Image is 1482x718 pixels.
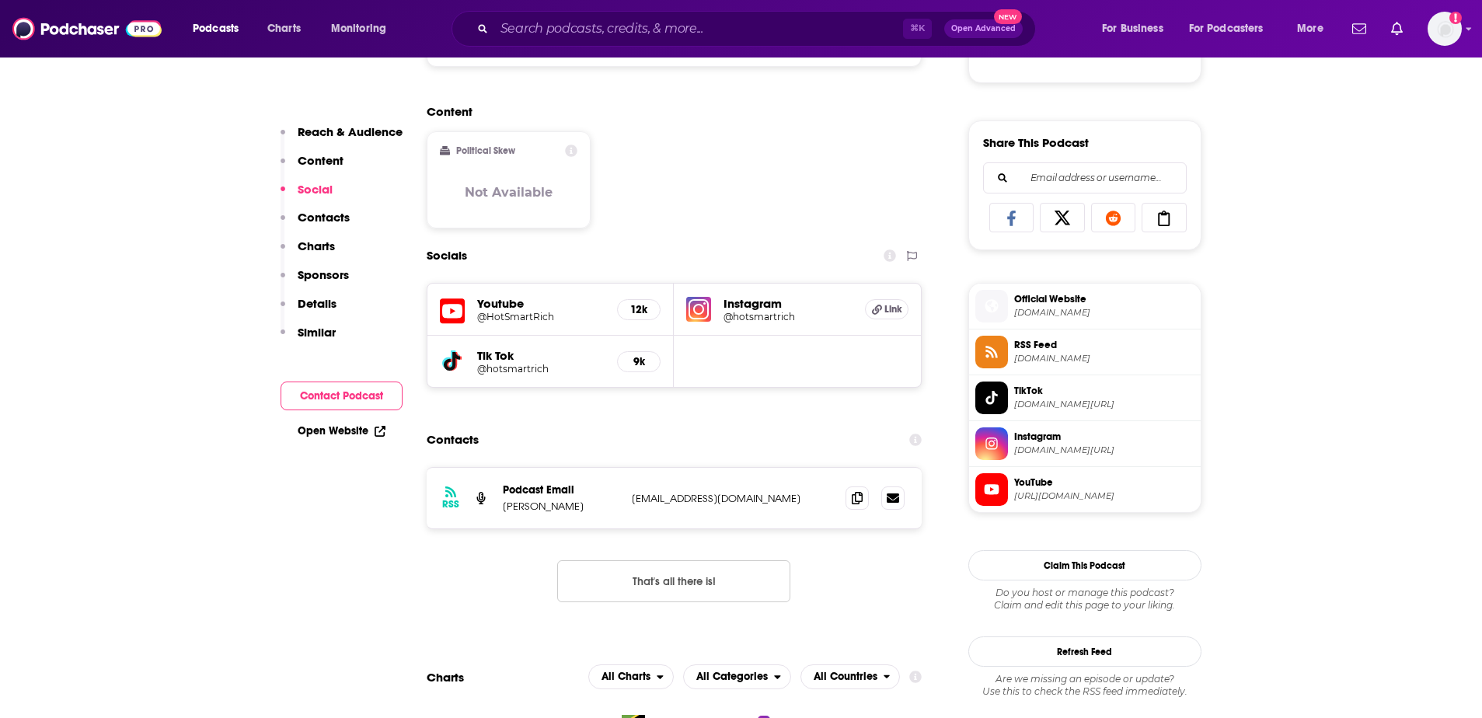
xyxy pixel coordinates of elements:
span: For Business [1102,18,1163,40]
a: Share on X/Twitter [1040,203,1085,232]
span: New [994,9,1022,24]
p: Contacts [298,210,350,225]
button: open menu [1286,16,1343,41]
h2: Content [427,104,910,119]
button: Charts [281,239,335,267]
button: open menu [1091,16,1183,41]
a: TikTok[DOMAIN_NAME][URL] [975,382,1194,414]
h2: Countries [800,664,901,689]
h3: RSS [442,498,459,511]
p: Podcast Email [503,483,619,497]
span: tiktok.com/@hotsmartrich [1014,399,1194,410]
p: Details [298,296,337,311]
span: Logged in as autumncomm [1428,12,1462,46]
a: Share on Facebook [989,203,1034,232]
a: Copy Link [1142,203,1187,232]
input: Email address or username... [996,163,1173,193]
h2: Political Skew [456,145,515,156]
button: Details [281,296,337,325]
span: Do you host or manage this podcast? [968,587,1201,599]
p: Sponsors [298,267,349,282]
button: Claim This Podcast [968,550,1201,580]
h2: Categories [683,664,791,689]
span: anchor.fm [1014,353,1194,364]
button: open menu [800,664,901,689]
h3: Not Available [465,185,553,200]
span: ⌘ K [903,19,932,39]
button: open menu [588,664,674,689]
img: User Profile [1428,12,1462,46]
h2: Charts [427,670,464,685]
span: All Countries [814,671,877,682]
span: Monitoring [331,18,386,40]
svg: Add a profile image [1449,12,1462,24]
img: iconImage [686,297,711,322]
div: Search followers [983,162,1187,193]
button: Refresh Feed [968,636,1201,667]
a: Show notifications dropdown [1346,16,1372,42]
p: Content [298,153,343,168]
a: Link [865,299,908,319]
button: open menu [320,16,406,41]
span: YouTube [1014,476,1194,490]
span: Official Website [1014,292,1194,306]
span: All Charts [602,671,650,682]
span: TikTok [1014,384,1194,398]
button: Social [281,182,333,211]
p: Social [298,182,333,197]
span: More [1297,18,1323,40]
span: Open Advanced [951,25,1016,33]
h5: 12k [630,303,647,316]
a: Official Website[DOMAIN_NAME] [975,290,1194,322]
div: Search podcasts, credits, & more... [466,11,1051,47]
div: Claim and edit this page to your liking. [968,587,1201,612]
a: Share on Reddit [1091,203,1136,232]
span: Instagram [1014,430,1194,444]
a: @hotsmartrich [724,311,853,322]
button: open menu [182,16,259,41]
span: For Podcasters [1189,18,1264,40]
h5: 9k [630,355,647,368]
a: YouTube[URL][DOMAIN_NAME] [975,473,1194,506]
a: @HotSmartRich [477,311,605,322]
span: Podcasts [193,18,239,40]
button: Reach & Audience [281,124,403,153]
p: [PERSON_NAME] [503,500,619,513]
h5: Youtube [477,296,605,311]
h2: Socials [427,241,467,270]
h3: Share This Podcast [983,135,1089,150]
h5: Instagram [724,296,853,311]
img: Podchaser - Follow, Share and Rate Podcasts [12,14,162,44]
p: [EMAIL_ADDRESS][DOMAIN_NAME] [632,492,834,505]
p: Reach & Audience [298,124,403,139]
input: Search podcasts, credits, & more... [494,16,903,41]
button: Similar [281,325,336,354]
span: instagram.com/hotsmartrich [1014,444,1194,456]
button: Show profile menu [1428,12,1462,46]
a: Show notifications dropdown [1385,16,1409,42]
span: hotsmartrich.com [1014,307,1194,319]
div: Are we missing an episode or update? Use this to check the RSS feed immediately. [968,673,1201,698]
button: Nothing here. [557,560,790,602]
span: Link [884,303,902,315]
button: Sponsors [281,267,349,296]
button: Contact Podcast [281,382,403,410]
a: @hotsmartrich [477,363,605,375]
h2: Platforms [588,664,674,689]
span: Charts [267,18,301,40]
a: Charts [257,16,310,41]
button: Open AdvancedNew [944,19,1023,38]
a: Instagram[DOMAIN_NAME][URL] [975,427,1194,460]
button: open menu [1179,16,1286,41]
h5: Tik Tok [477,348,605,363]
a: Open Website [298,424,385,437]
span: RSS Feed [1014,338,1194,352]
p: Charts [298,239,335,253]
p: Similar [298,325,336,340]
span: All Categories [696,671,768,682]
a: RSS Feed[DOMAIN_NAME] [975,336,1194,368]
